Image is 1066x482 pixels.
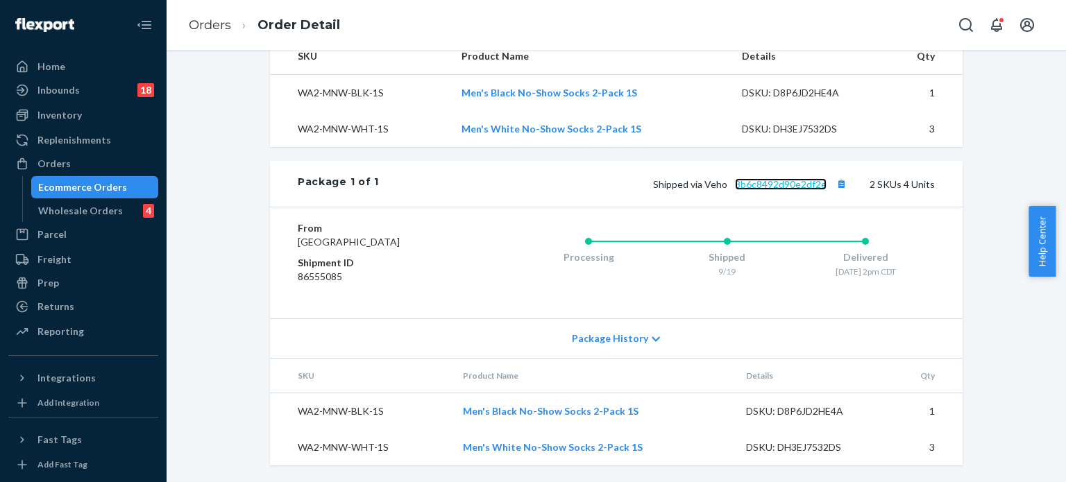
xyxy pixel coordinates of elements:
div: Delivered [796,250,935,264]
th: Details [735,359,888,393]
span: [GEOGRAPHIC_DATA] [298,236,400,248]
div: Replenishments [37,133,111,147]
dt: From [298,221,464,235]
dt: Shipment ID [298,256,464,270]
div: Wholesale Orders [38,204,123,218]
a: Men's White No-Show Socks 2-Pack 1S [462,123,641,135]
a: 8b6c8492d90e2df2e [735,178,827,190]
div: Reporting [37,325,84,338]
a: Inventory [8,104,158,126]
a: Reporting [8,320,158,343]
div: Shipped [658,250,797,264]
td: WA2-MNW-BLK-1S [270,393,452,430]
td: WA2-MNW-WHT-1S [270,429,452,465]
td: WA2-MNW-BLK-1S [270,75,450,112]
div: Add Integration [37,397,99,408]
td: 1 [888,393,963,430]
a: Order Detail [257,17,340,33]
div: DSKU: DH3EJ7532DS [746,440,877,454]
a: Men's Black No-Show Socks 2-Pack 1S [462,87,637,98]
td: 1 [883,75,963,112]
a: Prep [8,272,158,294]
div: 9/19 [658,266,797,277]
a: Men's White No-Show Socks 2-Pack 1S [463,441,643,453]
a: Men's Black No-Show Socks 2-Pack 1S [463,405,638,417]
div: 4 [143,204,154,218]
dd: 86555085 [298,270,464,284]
div: Inbounds [37,83,80,97]
a: Orders [189,17,231,33]
div: DSKU: D8P6JD2HE4A [746,404,877,418]
span: Shipped via Veho [653,178,850,190]
div: 18 [137,83,154,97]
a: Ecommerce Orders [31,176,159,198]
button: Integrations [8,367,158,389]
div: Inventory [37,108,82,122]
button: Close Navigation [130,11,158,39]
th: SKU [270,38,450,75]
a: Parcel [8,223,158,246]
div: Fast Tags [37,433,82,447]
div: Prep [37,276,59,290]
a: Returns [8,295,158,318]
button: Fast Tags [8,429,158,451]
a: Freight [8,248,158,270]
a: Add Fast Tag [8,456,158,473]
ol: breadcrumbs [178,5,351,46]
div: Ecommerce Orders [38,180,127,194]
button: Copy tracking number [832,175,850,193]
div: 2 SKUs 4 Units [379,175,935,193]
th: Qty [888,359,963,393]
td: 3 [888,429,963,465]
td: WA2-MNW-WHT-1S [270,111,450,147]
div: [DATE] 2pm CDT [796,266,935,277]
div: Freight [37,252,71,266]
div: Parcel [37,227,67,241]
div: Home [37,60,65,74]
a: Orders [8,153,158,175]
th: Details [731,38,883,75]
a: Inbounds18 [8,79,158,101]
button: Open Search Box [952,11,980,39]
div: Add Fast Tag [37,458,87,470]
div: Package 1 of 1 [298,175,379,193]
button: Open account menu [1013,11,1041,39]
th: Product Name [452,359,735,393]
a: Home [8,55,158,78]
th: Qty [883,38,963,75]
span: Package History [572,332,648,345]
div: Processing [519,250,658,264]
a: Replenishments [8,129,158,151]
div: Orders [37,157,71,171]
button: Open notifications [983,11,1010,39]
th: Product Name [450,38,731,75]
div: Integrations [37,371,96,385]
img: Flexport logo [15,18,74,32]
div: DSKU: D8P6JD2HE4A [742,86,872,100]
button: Help Center [1029,206,1056,277]
td: 3 [883,111,963,147]
div: Returns [37,300,74,313]
a: Add Integration [8,395,158,411]
a: Wholesale Orders4 [31,200,159,222]
th: SKU [270,359,452,393]
div: DSKU: DH3EJ7532DS [742,122,872,136]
